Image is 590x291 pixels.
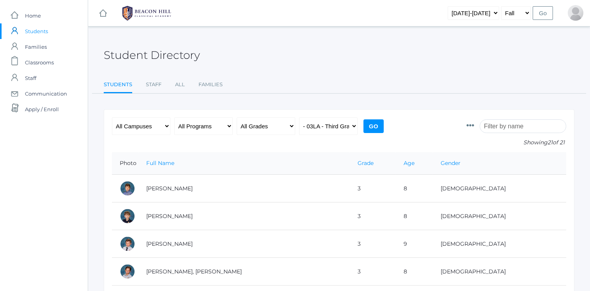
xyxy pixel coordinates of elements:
a: All [175,77,185,92]
td: [PERSON_NAME] [138,175,350,202]
td: 8 [396,202,433,230]
td: [PERSON_NAME], [PERSON_NAME] [138,258,350,286]
img: BHCALogos-05-308ed15e86a5a0abce9b8dd61676a3503ac9727e845dece92d48e8588c001991.png [117,4,176,23]
input: Filter by name [480,119,566,133]
td: 3 [350,230,396,258]
td: [PERSON_NAME] [138,202,350,230]
td: 3 [350,202,396,230]
span: Families [25,39,47,55]
span: 21 [547,139,553,146]
td: [DEMOGRAPHIC_DATA] [433,230,567,258]
a: Students [104,77,132,94]
div: Nash Dickey [120,264,135,279]
p: Showing of 21 [466,138,566,147]
th: Photo [112,152,138,175]
a: Gender [441,160,461,167]
a: Families [198,77,223,92]
div: Shiloh Canty [120,181,135,196]
input: Go [533,6,553,20]
span: Students [25,23,48,39]
span: Apply / Enroll [25,101,59,117]
td: 3 [350,258,396,286]
div: Wiley Culver [120,236,135,252]
td: [DEMOGRAPHIC_DATA] [433,258,567,286]
span: Classrooms [25,55,54,70]
a: Age [404,160,415,167]
a: Full Name [146,160,174,167]
a: Grade [358,160,374,167]
span: Staff [25,70,36,86]
span: Home [25,8,41,23]
div: Caleb Carpenter [120,208,135,224]
td: 3 [350,175,396,202]
td: 8 [396,258,433,286]
a: Staff [146,77,161,92]
h2: Student Directory [104,49,200,61]
td: [PERSON_NAME] [138,230,350,258]
input: Go [363,119,384,133]
span: Communication [25,86,67,101]
td: [DEMOGRAPHIC_DATA] [433,175,567,202]
td: 8 [396,175,433,202]
div: Rachel Mastro [568,5,583,21]
td: 9 [396,230,433,258]
td: [DEMOGRAPHIC_DATA] [433,202,567,230]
